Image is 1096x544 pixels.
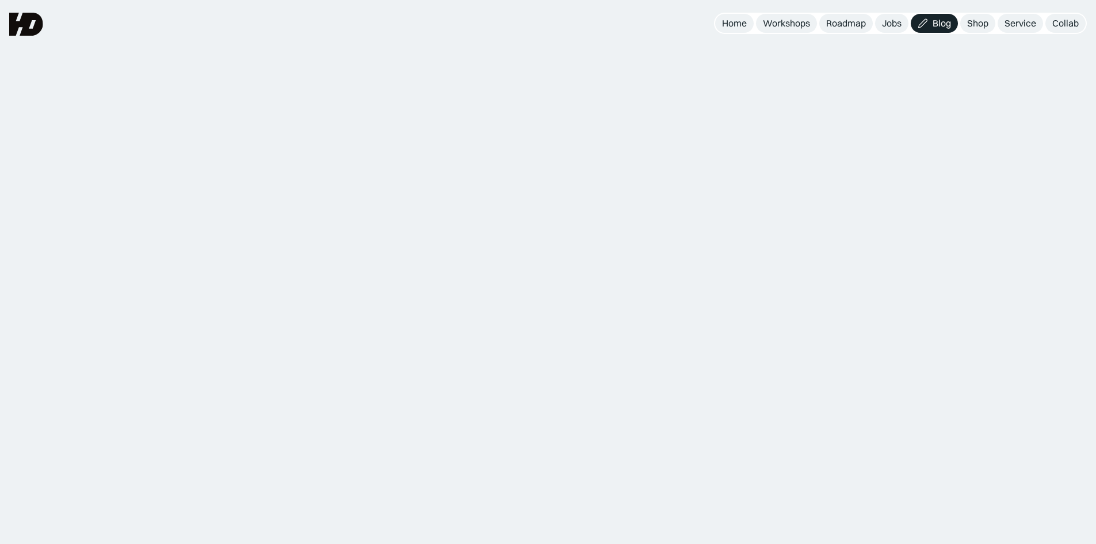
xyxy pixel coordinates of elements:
div: Service [1005,17,1036,29]
a: Shop [960,14,995,33]
a: Roadmap [819,14,873,33]
div: Jobs [882,17,902,29]
a: Service [998,14,1043,33]
a: Workshops [756,14,817,33]
a: Collab [1045,14,1086,33]
a: Jobs [875,14,908,33]
div: Workshops [763,17,810,29]
div: Roadmap [826,17,866,29]
div: Shop [967,17,988,29]
a: Home [715,14,754,33]
a: Blog [911,14,958,33]
div: Home [722,17,747,29]
div: Blog [933,17,951,29]
div: Collab [1052,17,1079,29]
